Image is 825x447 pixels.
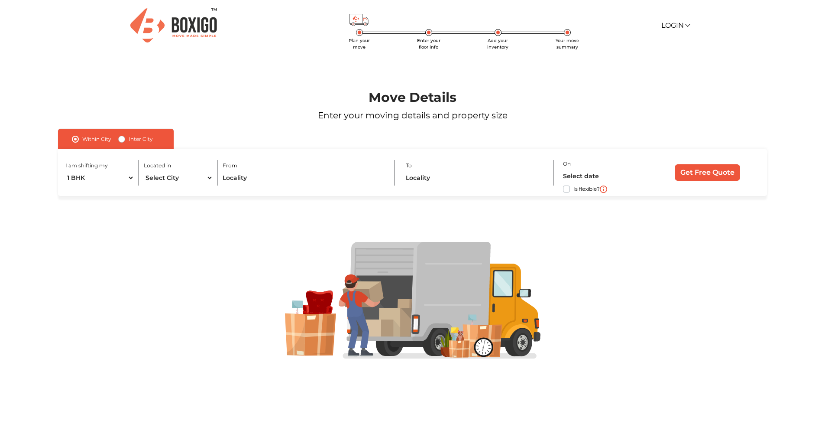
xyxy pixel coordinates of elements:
p: Enter your moving details and property size [33,109,792,122]
label: Within City [82,134,111,144]
h1: Move Details [33,90,792,105]
img: i [600,186,607,193]
img: Boxigo [130,8,217,42]
input: Select date [563,169,645,184]
label: On [563,160,571,168]
label: I am shifting my [65,162,108,170]
a: Login [661,21,689,29]
span: Plan your move [349,38,370,50]
input: Get Free Quote [675,164,740,181]
span: Enter your floor info [417,38,440,50]
input: Locality [406,170,545,186]
input: Locality [223,170,385,186]
label: To [406,162,412,170]
label: Located in [144,162,171,170]
label: From [223,162,237,170]
span: Your move summary [556,38,579,50]
label: Inter City [129,134,153,144]
span: Add your inventory [487,38,508,50]
label: Is flexible? [573,184,600,193]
